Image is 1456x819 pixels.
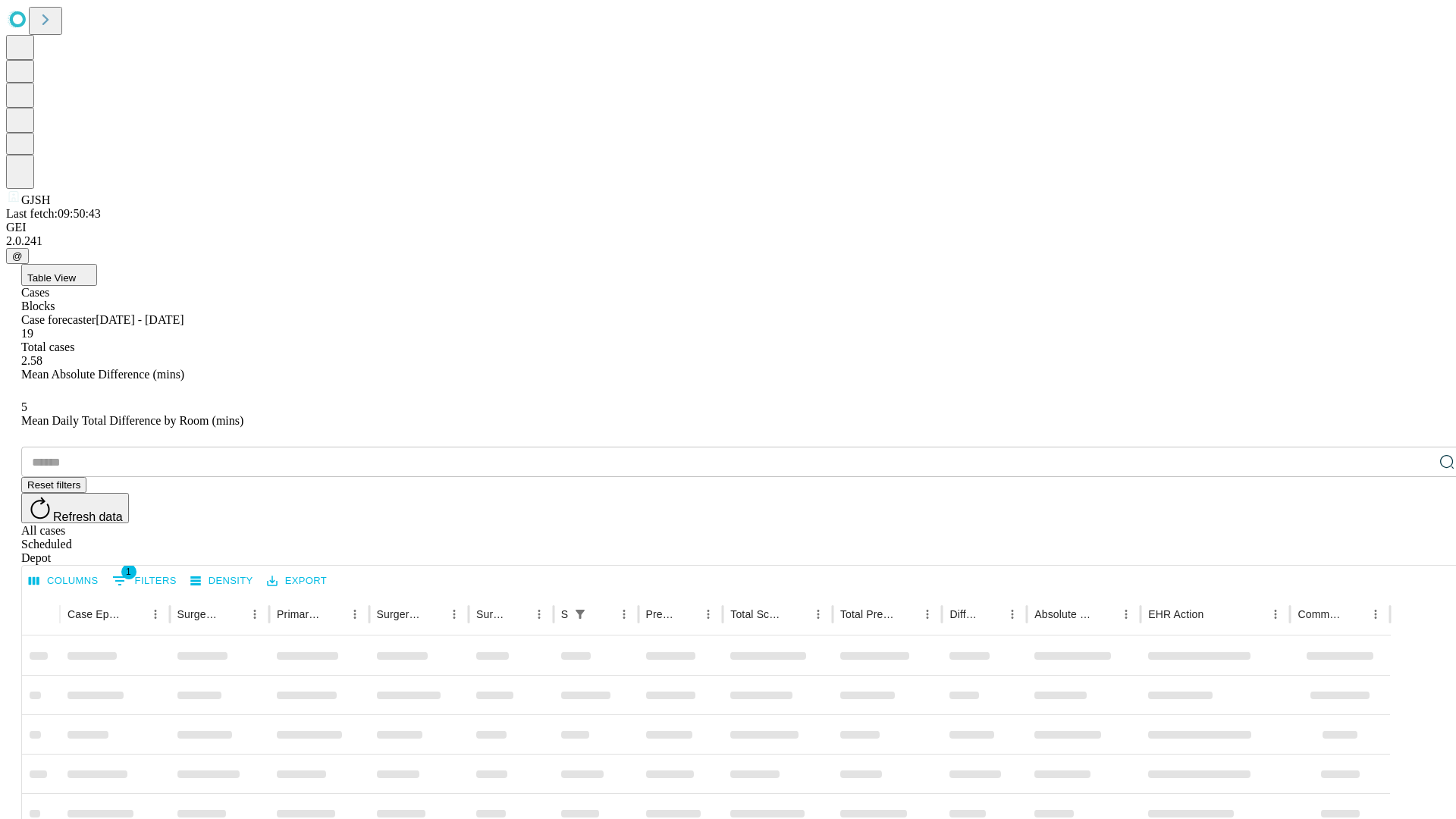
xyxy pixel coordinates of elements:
div: Primary Service [277,608,321,620]
div: Scheduled In Room Duration [561,608,568,620]
button: Menu [1365,604,1386,625]
button: Menu [344,604,366,625]
span: 5 [21,400,27,413]
button: Menu [917,604,938,625]
div: Total Predicted Duration [840,608,895,620]
button: Sort [981,604,1002,625]
button: Sort [507,604,529,625]
div: Surgeon Name [177,608,221,620]
div: EHR Action [1148,608,1203,620]
button: Sort [323,604,344,625]
button: Show filters [108,569,180,593]
span: GJSH [21,193,50,206]
button: @ [6,248,29,264]
button: Show filters [570,604,591,625]
div: 2.0.241 [6,234,1450,248]
button: Menu [529,604,550,625]
div: 1 active filter [570,604,591,625]
span: Case forecaster [21,313,96,326]
button: Sort [1205,604,1226,625]
span: @ [12,250,23,262]
button: Menu [1116,604,1137,625]
button: Sort [676,604,698,625]
button: Sort [1094,604,1116,625]
div: GEI [6,221,1450,234]
div: Absolute Difference [1034,608,1093,620]
div: Surgery Name [377,608,421,620]
button: Sort [786,604,808,625]
span: Reset filters [27,479,80,491]
button: Menu [613,604,635,625]
button: Menu [698,604,719,625]
span: 19 [21,327,33,340]
button: Export [263,570,331,593]
span: Refresh data [53,510,123,523]
span: Total cases [21,340,74,353]
button: Sort [223,604,244,625]
button: Select columns [25,570,102,593]
button: Sort [896,604,917,625]
div: Total Scheduled Duration [730,608,785,620]
button: Menu [244,604,265,625]
button: Density [187,570,257,593]
span: 1 [121,564,136,579]
span: Last fetch: 09:50:43 [6,207,101,220]
span: 2.58 [21,354,42,367]
button: Sort [1344,604,1365,625]
button: Reset filters [21,477,86,493]
div: Surgery Date [476,608,506,620]
span: Mean Daily Total Difference by Room (mins) [21,414,243,427]
button: Sort [124,604,145,625]
span: Table View [27,272,76,284]
button: Refresh data [21,493,129,523]
button: Sort [422,604,444,625]
div: Difference [949,608,979,620]
div: Case Epic Id [67,608,122,620]
button: Sort [592,604,613,625]
button: Menu [808,604,829,625]
button: Menu [444,604,465,625]
div: Predicted In Room Duration [646,608,676,620]
span: [DATE] - [DATE] [96,313,184,326]
span: Mean Absolute Difference (mins) [21,368,184,381]
button: Menu [145,604,166,625]
div: Comments [1298,608,1341,620]
button: Table View [21,264,97,286]
button: Menu [1002,604,1023,625]
button: Menu [1265,604,1286,625]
